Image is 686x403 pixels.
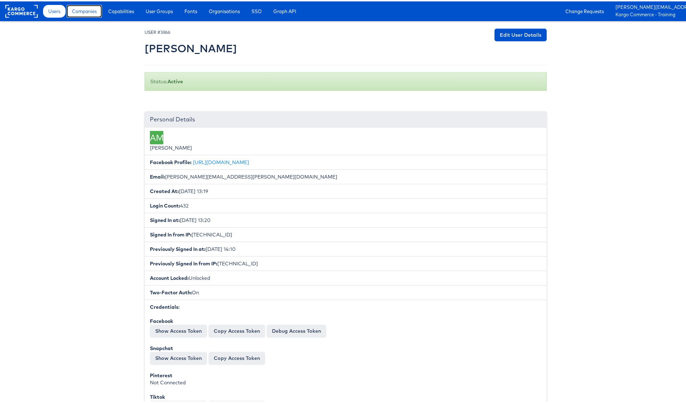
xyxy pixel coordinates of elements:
[246,4,267,16] a: SSO
[145,126,547,154] li: [PERSON_NAME]
[150,245,206,251] b: Previously Signed In at:
[150,350,207,363] button: Show Access Token
[150,259,217,265] b: Previously Signed In from IP:
[145,211,547,226] li: [DATE] 13:20
[108,6,134,13] span: Capabilities
[184,6,197,13] span: Fonts
[209,6,240,13] span: Organisations
[145,110,547,126] div: Personal Details
[146,6,173,13] span: User Groups
[150,172,165,179] b: Email:
[150,130,163,143] div: AM
[251,6,262,13] span: SSO
[193,158,249,164] a: [URL][DOMAIN_NAME]
[150,392,165,399] b: Tiktok
[145,71,547,89] div: Status:
[267,323,326,336] a: Debug Access Token
[48,6,60,13] span: Users
[150,216,180,222] b: Signed In at:
[150,371,541,385] div: Not Connected
[150,158,192,164] b: Facebook Profile:
[145,269,547,284] li: Unlocked
[208,350,265,363] button: Copy Access Token
[208,323,265,336] button: Copy Access Token
[72,6,97,13] span: Companies
[145,182,547,197] li: [DATE] 13:19
[615,10,686,17] a: Kargo Commerce - Training
[150,371,172,377] b: Pinterest
[179,4,202,16] a: Fonts
[168,77,183,83] b: Active
[145,28,170,34] small: USER #3866
[145,284,547,299] li: On
[145,226,547,241] li: [TECHNICAL_ID]
[150,288,192,294] b: Two-Factor Auth:
[145,240,547,255] li: [DATE] 14:10
[268,4,302,16] a: Graph API
[145,168,547,183] li: [PERSON_NAME][EMAIL_ADDRESS][PERSON_NAME][DOMAIN_NAME]
[43,4,66,16] a: Users
[145,197,547,212] li: 432
[150,344,173,350] b: Snapchat
[103,4,139,16] a: Capabilities
[150,302,178,309] b: Credentials
[145,41,237,53] h2: [PERSON_NAME]
[150,317,173,323] b: Facebook
[560,4,609,16] a: Change Requests
[150,230,192,236] b: Signed In from IP:
[494,27,547,40] a: Edit User Details
[150,187,179,193] b: Created At:
[273,6,296,13] span: Graph API
[145,255,547,270] li: [TECHNICAL_ID]
[150,273,189,280] b: Account Locked:
[204,4,245,16] a: Organisations
[150,323,207,336] button: Show Access Token
[67,4,102,16] a: Companies
[150,201,180,207] b: Login Count:
[615,2,686,10] a: [PERSON_NAME][EMAIL_ADDRESS][PERSON_NAME][DOMAIN_NAME]
[140,4,178,16] a: User Groups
